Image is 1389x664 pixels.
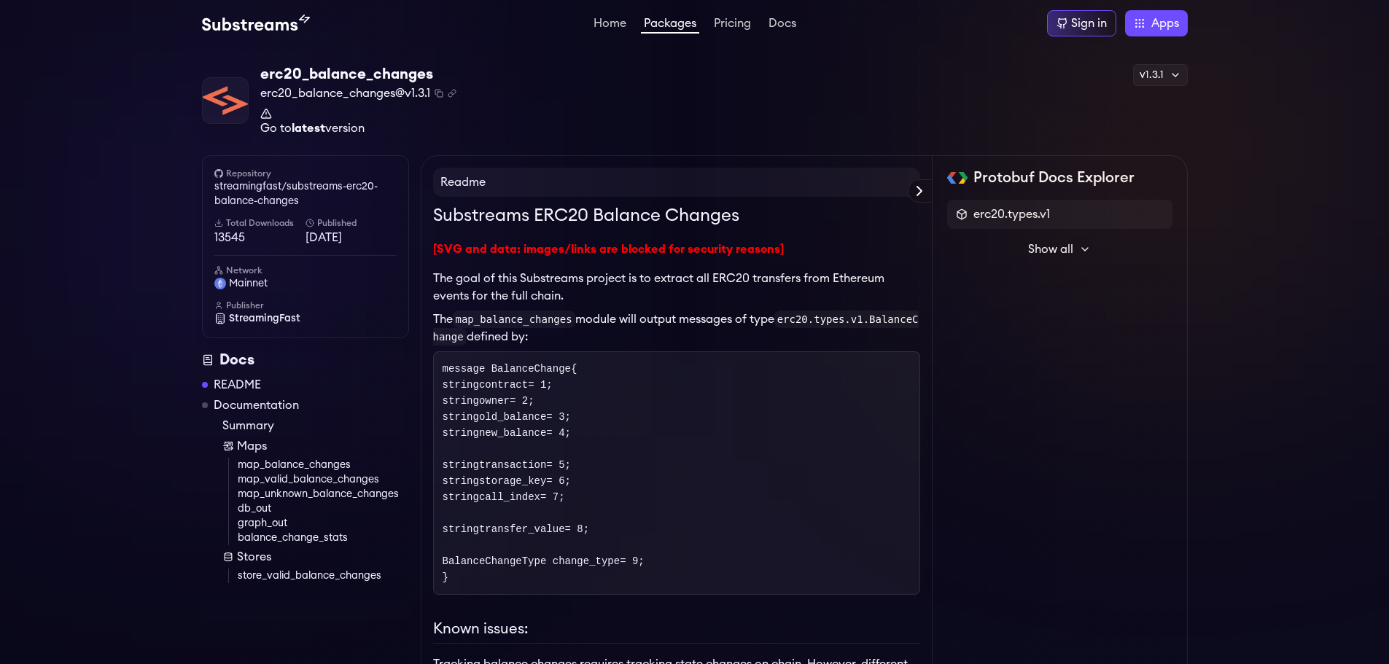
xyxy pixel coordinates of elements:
span: string [443,395,479,407]
a: Stores [222,548,409,566]
h6: Repository [214,168,397,179]
span: string [443,523,479,535]
span: = [510,395,515,407]
a: map_valid_balance_changes [238,472,409,487]
div: v1.3.1 [1133,64,1188,86]
a: graph_out [238,516,409,531]
code: map_balance_changes [453,310,575,328]
span: = [528,379,534,391]
span: mainnet [229,276,268,291]
span: 8 [577,523,583,535]
h1: Substreams ERC20 Balance Changes [433,203,920,229]
span: 2 [522,395,528,407]
span: transfer_value ; [443,523,590,535]
img: Store icon [222,551,234,563]
span: storage_key ; [443,475,571,487]
span: = [540,491,546,503]
a: [SVG and data: images/links are blocked for security reasons] [433,243,784,255]
a: Sign in [1047,10,1116,36]
span: BalanceChangeType change_type ; [443,555,645,567]
a: Docs [766,17,799,32]
a: map_balance_changes [238,458,409,472]
span: 3 [559,411,564,423]
button: Copy package name and version [435,89,443,98]
span: string [443,427,479,439]
h6: Publisher [214,300,397,311]
span: owner ; [443,395,534,407]
button: Show all [947,235,1172,264]
span: string [443,491,479,503]
img: github [214,169,223,178]
span: 4 [559,427,564,439]
h6: Published [306,217,397,229]
a: streamingfast/substreams-erc20-balance-changes [214,179,397,208]
span: { [443,363,577,375]
span: string [443,459,479,471]
h6: Network [214,265,397,276]
a: Maps [222,437,409,455]
span: string [443,475,479,487]
span: call_index ; [443,491,565,503]
a: StreamingFast [214,311,397,326]
span: StreamingFast [229,311,300,326]
a: README [214,376,261,394]
button: Copy .spkg link to clipboard [448,89,456,98]
span: erc20_balance_changes@v1.3.1 [260,85,430,102]
img: Package Logo [203,78,248,123]
a: Go tolatestversion [260,108,456,134]
span: 9 [632,555,638,567]
h2: Protobuf Docs Explorer [973,168,1135,188]
span: = [546,427,552,439]
span: BalanceChange [491,363,571,375]
img: Map icon [222,440,234,452]
span: Show all [1028,241,1073,258]
a: Packages [641,17,699,34]
span: = [546,475,552,487]
span: message [443,363,486,375]
h2: Known issues: [433,618,920,644]
a: Home [591,17,629,32]
span: 1 [540,379,546,391]
span: 13545 [214,229,306,246]
h4: Readme [433,168,920,197]
span: } [443,571,448,583]
a: db_out [238,501,409,516]
p: The module will output messages of type defined by: [433,310,920,345]
strong: latest [292,122,325,134]
span: 5 [559,459,564,471]
a: map_unknown_balance_changes [238,487,409,501]
span: old_balance ; [443,411,571,423]
p: The goal of this Substreams project is to extract all ERC20 transfers from Ethereum events for th... [433,270,920,305]
span: new_balance ; [443,427,571,439]
span: Apps [1151,15,1179,32]
div: erc20_balance_changes [260,64,456,85]
span: string [443,379,479,391]
h6: Total Downloads [214,217,306,229]
span: 6 [559,475,564,487]
span: erc20.types.v1 [973,206,1050,223]
span: 7 [553,491,559,503]
a: Documentation [214,397,299,414]
a: balance_change_stats [238,531,409,545]
a: mainnet [214,276,397,291]
div: Docs [202,350,409,370]
div: Sign in [1071,15,1107,32]
a: Summary [222,417,409,434]
img: Substream's logo [202,15,310,32]
code: erc20.types.v1.BalanceChange [433,310,919,345]
span: = [546,411,552,423]
span: = [565,523,571,535]
span: [DATE] [306,229,397,246]
span: = [546,459,552,471]
a: store_valid_balance_changes [238,569,409,583]
span: = [620,555,626,567]
img: mainnet [214,278,226,289]
span: transaction ; [443,459,571,471]
a: Pricing [711,17,754,32]
img: Protobuf [947,172,968,184]
span: contract ; [443,379,553,391]
span: string [443,411,479,423]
